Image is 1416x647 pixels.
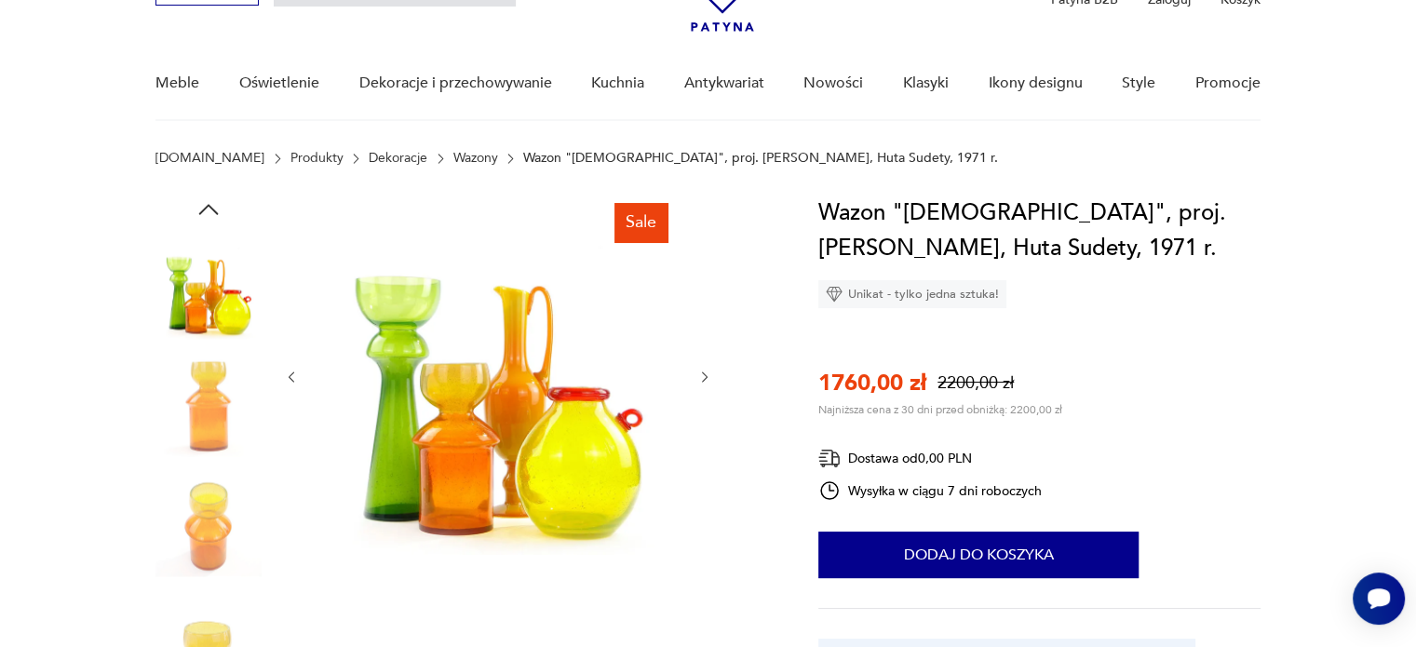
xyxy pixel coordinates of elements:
a: Dekoracje i przechowywanie [358,47,551,119]
p: Najniższa cena z 30 dni przed obniżką: 2200,00 zł [818,402,1062,417]
p: Wazon "[DEMOGRAPHIC_DATA]", proj. [PERSON_NAME], Huta Sudety, 1971 r. [523,151,998,166]
a: Antykwariat [684,47,764,119]
a: Promocje [1195,47,1261,119]
a: Dekoracje [369,151,427,166]
a: Kuchnia [591,47,644,119]
a: Meble [155,47,199,119]
img: Zdjęcie produktu Wazon "kardynał", proj. Zbigniew Horbowy, Huta Sudety, 1971 r. [155,233,262,339]
img: Zdjęcie produktu Wazon "kardynał", proj. Zbigniew Horbowy, Huta Sudety, 1971 r. [155,470,262,576]
a: Style [1122,47,1155,119]
div: Dostawa od 0,00 PLN [818,447,1042,470]
a: Klasyki [903,47,949,119]
p: 1760,00 zł [818,368,926,398]
a: [DOMAIN_NAME] [155,151,264,166]
img: Ikona diamentu [826,286,843,303]
a: Nowości [803,47,863,119]
div: Unikat - tylko jedna sztuka! [818,280,1006,308]
img: Zdjęcie produktu Wazon "kardynał", proj. Zbigniew Horbowy, Huta Sudety, 1971 r. [318,195,678,555]
div: Wysyłka w ciągu 7 dni roboczych [818,479,1042,502]
img: Zdjęcie produktu Wazon "kardynał", proj. Zbigniew Horbowy, Huta Sudety, 1971 r. [155,352,262,458]
a: Produkty [290,151,344,166]
img: Ikona dostawy [818,447,841,470]
h1: Wazon "[DEMOGRAPHIC_DATA]", proj. [PERSON_NAME], Huta Sudety, 1971 r. [818,195,1261,266]
p: 2200,00 zł [937,371,1014,395]
a: Wazony [453,151,498,166]
div: Sale [614,203,668,242]
a: Ikony designu [988,47,1082,119]
a: Oświetlenie [239,47,319,119]
iframe: Smartsupp widget button [1353,573,1405,625]
button: Dodaj do koszyka [818,532,1139,578]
